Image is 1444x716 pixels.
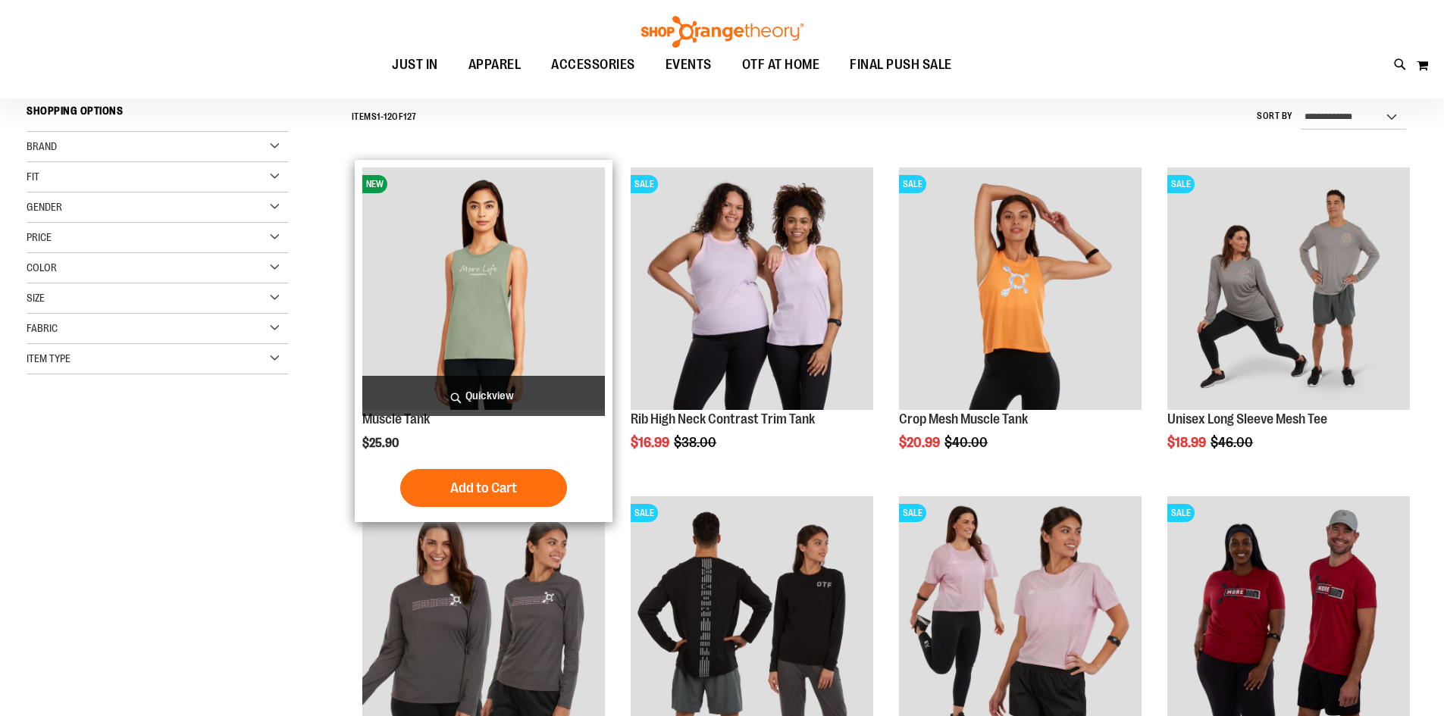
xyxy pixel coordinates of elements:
div: product [1160,160,1417,489]
button: Add to Cart [400,469,567,507]
span: Brand [27,140,57,152]
span: JUST IN [392,48,438,82]
span: SALE [899,175,926,193]
a: Crop Mesh Muscle Tank primary imageSALE [899,167,1142,412]
img: Unisex Long Sleeve Mesh Tee primary image [1167,167,1410,410]
a: Unisex Long Sleeve Mesh Tee primary imageSALE [1167,167,1410,412]
span: Item Type [27,352,70,364]
a: ACCESSORIES [536,48,650,83]
span: SALE [1167,175,1195,193]
span: 12 [384,111,392,122]
div: product [891,160,1149,489]
span: Add to Cart [450,480,517,496]
span: Price [27,231,52,243]
span: SALE [631,504,658,522]
div: product [623,160,881,489]
span: SALE [631,175,658,193]
span: FINAL PUSH SALE [850,48,952,82]
img: Muscle Tank [362,167,605,410]
img: Rib Tank w/ Contrast Binding primary image [631,167,873,410]
a: JUST IN [377,48,453,83]
span: $38.00 [674,435,719,450]
span: SALE [899,504,926,522]
label: Sort By [1257,110,1293,123]
a: Rib Tank w/ Contrast Binding primary imageSALE [631,167,873,412]
img: Crop Mesh Muscle Tank primary image [899,167,1142,410]
div: product [355,160,612,522]
span: $16.99 [631,435,672,450]
span: 127 [403,111,417,122]
a: Quickview [362,376,605,416]
span: $20.99 [899,435,942,450]
span: NEW [362,175,387,193]
span: 1 [377,111,381,122]
span: OTF AT HOME [742,48,820,82]
strong: Shopping Options [27,98,289,132]
span: Gender [27,201,62,213]
span: Fabric [27,322,58,334]
span: SALE [1167,504,1195,522]
a: APPAREL [453,48,537,82]
span: Size [27,292,45,304]
a: Rib High Neck Contrast Trim Tank [631,411,815,427]
span: $46.00 [1211,435,1255,450]
a: Unisex Long Sleeve Mesh Tee [1167,411,1327,427]
a: Muscle TankNEW [362,167,605,412]
a: OTF AT HOME [727,48,835,83]
span: APPAREL [468,48,522,82]
span: ACCESSORIES [551,48,635,82]
img: Shop Orangetheory [639,16,806,48]
a: EVENTS [650,48,727,83]
a: FINAL PUSH SALE [835,48,967,83]
h2: Items - of [352,105,417,129]
span: $40.00 [944,435,990,450]
span: EVENTS [666,48,712,82]
a: Muscle Tank [362,411,430,427]
span: $25.90 [362,436,401,450]
span: $18.99 [1167,435,1208,450]
span: Color [27,261,57,274]
span: Fit [27,170,39,183]
a: Crop Mesh Muscle Tank [899,411,1028,427]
